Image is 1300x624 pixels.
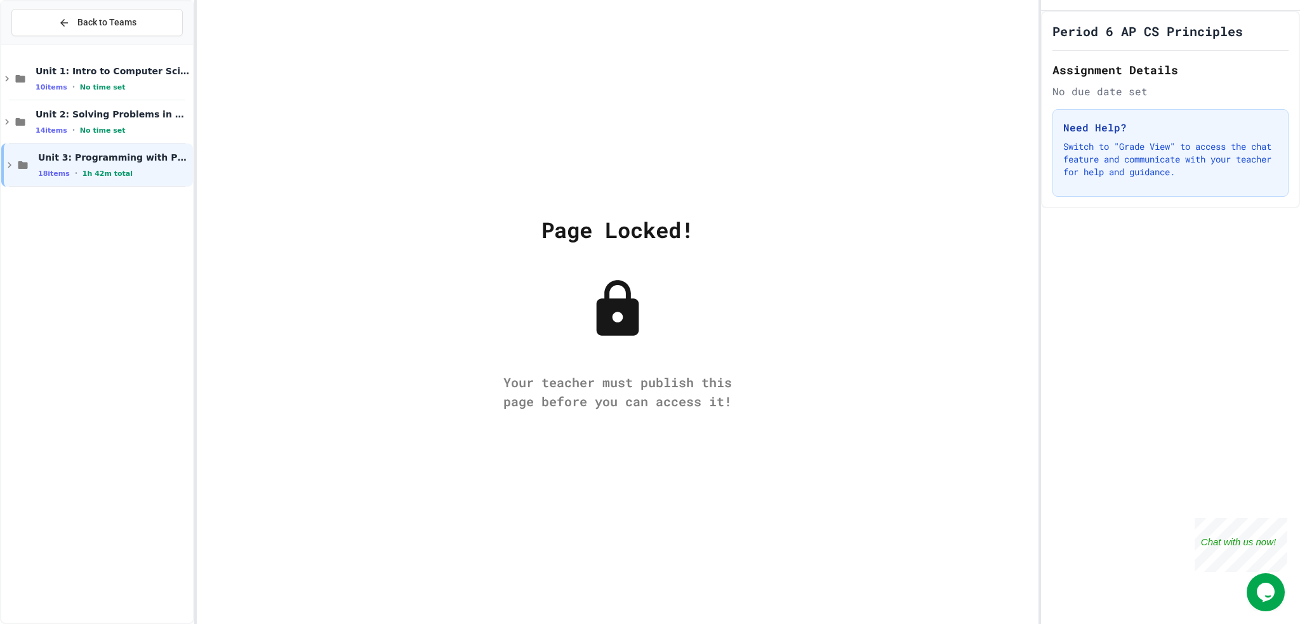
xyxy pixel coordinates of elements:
div: No due date set [1052,84,1289,99]
span: 14 items [36,126,67,135]
span: • [72,82,75,92]
span: 10 items [36,83,67,91]
span: 18 items [38,169,70,178]
h3: Need Help? [1063,120,1278,135]
div: Your teacher must publish this page before you can access it! [491,373,745,411]
p: Switch to "Grade View" to access the chat feature and communicate with your teacher for help and ... [1063,140,1278,178]
span: Unit 1: Intro to Computer Science [36,65,190,77]
span: Unit 3: Programming with Python [38,152,190,163]
span: • [72,125,75,135]
span: 1h 42m total [83,169,133,178]
span: No time set [80,83,126,91]
div: Page Locked! [541,213,694,246]
button: Back to Teams [11,9,183,36]
span: Back to Teams [77,16,136,29]
span: • [75,168,77,178]
h1: Period 6 AP CS Principles [1052,22,1243,40]
span: Unit 2: Solving Problems in Computer Science [36,109,190,120]
iframe: chat widget [1195,518,1287,572]
iframe: chat widget [1247,573,1287,611]
span: No time set [80,126,126,135]
h2: Assignment Details [1052,61,1289,79]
